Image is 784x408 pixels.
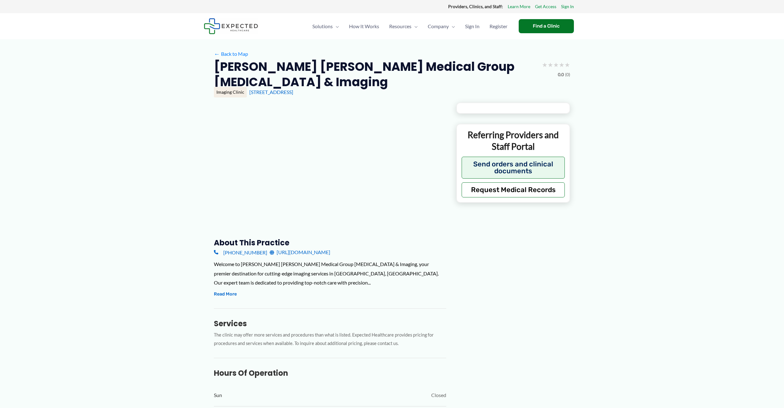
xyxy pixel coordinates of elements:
[214,390,222,400] span: Sun
[349,15,379,37] span: How It Works
[411,15,418,37] span: Menu Toggle
[389,15,411,37] span: Resources
[431,390,446,400] span: Closed
[214,259,446,287] div: Welcome to [PERSON_NAME] [PERSON_NAME] Medical Group [MEDICAL_DATA] & Imaging, your premier desti...
[485,15,512,37] a: Register
[559,59,564,71] span: ★
[307,15,512,37] nav: Primary Site Navigation
[249,89,293,95] a: [STREET_ADDRESS]
[558,71,564,79] span: 0.0
[535,3,556,11] a: Get Access
[344,15,384,37] a: How It Works
[561,3,574,11] a: Sign In
[548,59,553,71] span: ★
[384,15,423,37] a: ResourcesMenu Toggle
[214,331,446,348] p: The clinic may offer more services and procedures than what is listed. Expected Healthcare provid...
[214,238,446,248] h3: About this practice
[542,59,548,71] span: ★
[465,15,479,37] span: Sign In
[565,71,570,79] span: (0)
[423,15,460,37] a: CompanyMenu Toggle
[490,15,507,37] span: Register
[519,19,574,33] a: Find a Clinic
[214,368,446,378] h3: Hours of Operation
[214,319,446,328] h3: Services
[462,129,565,152] p: Referring Providers and Staff Portal
[333,15,339,37] span: Menu Toggle
[312,15,333,37] span: Solutions
[462,182,565,197] button: Request Medical Records
[448,4,503,9] strong: Providers, Clinics, and Staff:
[214,290,237,298] button: Read More
[564,59,570,71] span: ★
[214,49,248,59] a: ←Back to Map
[307,15,344,37] a: SolutionsMenu Toggle
[462,157,565,179] button: Send orders and clinical documents
[553,59,559,71] span: ★
[270,248,330,257] a: [URL][DOMAIN_NAME]
[214,59,537,90] h2: [PERSON_NAME] [PERSON_NAME] Medical Group [MEDICAL_DATA] & Imaging
[214,51,220,57] span: ←
[214,87,247,97] div: Imaging Clinic
[214,248,267,257] a: [PHONE_NUMBER]
[508,3,530,11] a: Learn More
[449,15,455,37] span: Menu Toggle
[204,18,258,34] img: Expected Healthcare Logo - side, dark font, small
[428,15,449,37] span: Company
[460,15,485,37] a: Sign In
